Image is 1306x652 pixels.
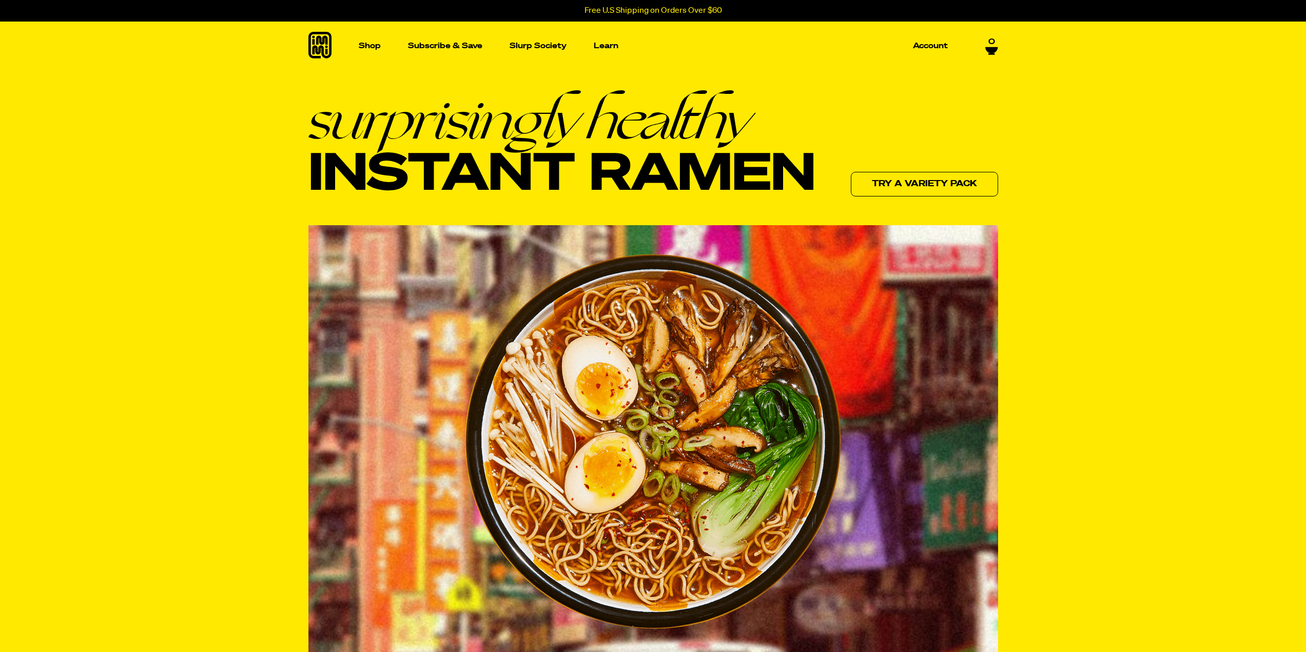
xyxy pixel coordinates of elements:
p: Learn [594,42,618,50]
p: Shop [359,42,381,50]
p: Free U.S Shipping on Orders Over $60 [584,6,722,15]
a: Account [909,38,952,54]
img: Ramen bowl [465,254,841,629]
p: Slurp Society [510,42,567,50]
a: Learn [590,22,622,70]
nav: Main navigation [355,22,952,70]
h1: Instant Ramen [308,91,815,204]
a: 0 [985,37,998,54]
span: 0 [988,37,995,46]
a: Try a variety pack [851,172,998,196]
a: Subscribe & Save [404,38,486,54]
em: surprisingly healthy [308,91,815,147]
a: Slurp Society [505,38,571,54]
p: Account [913,42,948,50]
p: Subscribe & Save [408,42,482,50]
a: Shop [355,22,385,70]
